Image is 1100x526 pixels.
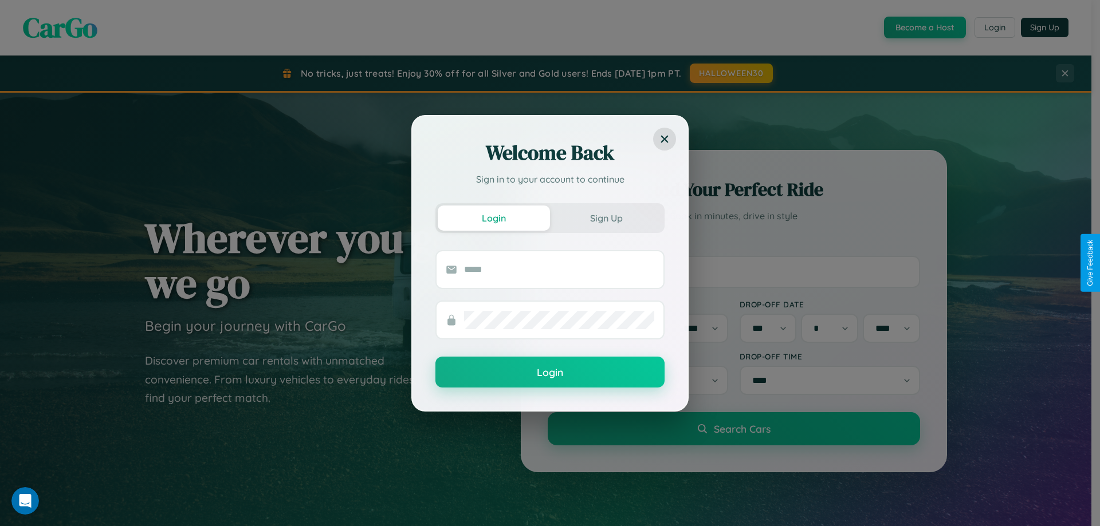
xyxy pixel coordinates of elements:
[1086,240,1094,286] div: Give Feedback
[550,205,662,231] button: Sign Up
[435,139,665,167] h2: Welcome Back
[11,487,39,515] iframe: Intercom live chat
[435,172,665,186] p: Sign in to your account to continue
[438,205,550,231] button: Login
[435,357,665,387] button: Login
